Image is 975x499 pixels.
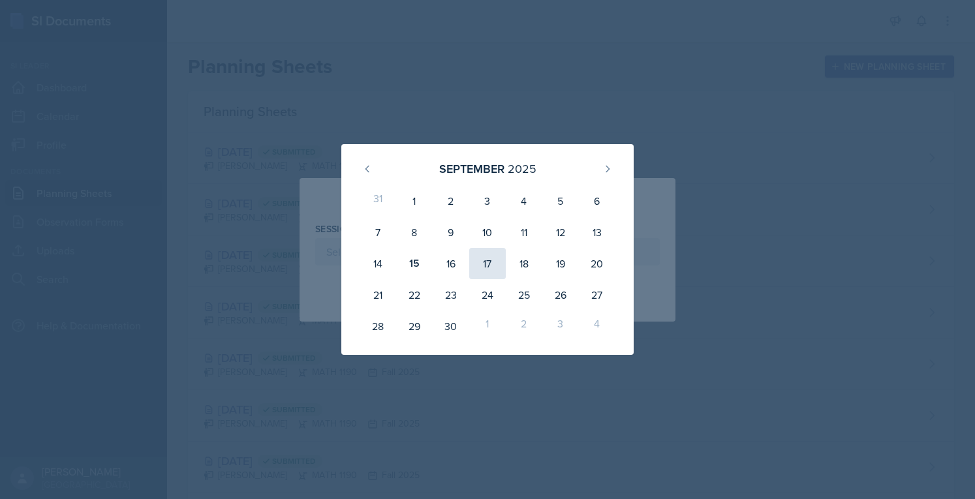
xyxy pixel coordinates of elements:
div: 20 [579,248,615,279]
div: 1 [469,310,506,342]
div: 12 [542,217,579,248]
div: 3 [542,310,579,342]
div: 30 [433,310,469,342]
div: 21 [360,279,396,310]
div: 9 [433,217,469,248]
div: 29 [396,310,433,342]
div: 27 [579,279,615,310]
div: 25 [506,279,542,310]
div: 8 [396,217,433,248]
div: 26 [542,279,579,310]
div: 7 [360,217,396,248]
div: September [439,160,504,177]
div: 2 [506,310,542,342]
div: 23 [433,279,469,310]
div: 28 [360,310,396,342]
div: 11 [506,217,542,248]
div: 6 [579,185,615,217]
div: 2025 [508,160,536,177]
div: 14 [360,248,396,279]
div: 5 [542,185,579,217]
div: 22 [396,279,433,310]
div: 3 [469,185,506,217]
div: 4 [506,185,542,217]
div: 18 [506,248,542,279]
div: 10 [469,217,506,248]
div: 19 [542,248,579,279]
div: 24 [469,279,506,310]
div: 17 [469,248,506,279]
div: 4 [579,310,615,342]
div: 2 [433,185,469,217]
div: 15 [396,248,433,279]
div: 31 [360,185,396,217]
div: 13 [579,217,615,248]
div: 16 [433,248,469,279]
div: 1 [396,185,433,217]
